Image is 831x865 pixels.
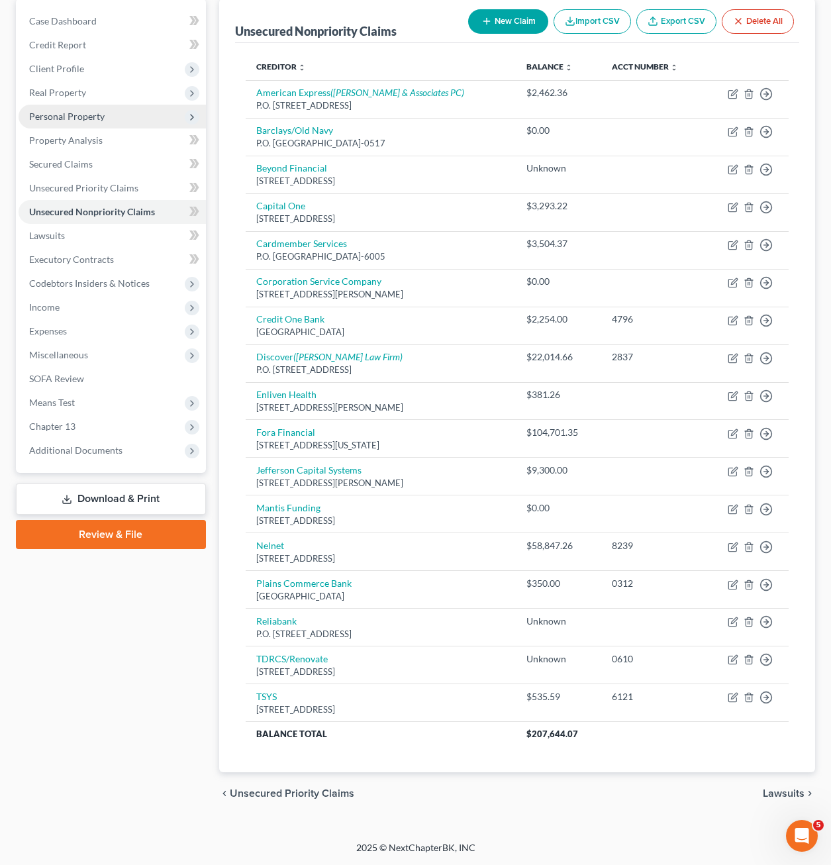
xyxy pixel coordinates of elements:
[526,313,591,326] div: $2,254.00
[235,23,397,39] div: Unsecured Nonpriority Claims
[256,175,505,187] div: [STREET_ADDRESS]
[526,729,578,739] span: $207,644.07
[293,351,403,362] i: ([PERSON_NAME] Law Firm)
[670,64,678,72] i: unfold_more
[526,124,591,137] div: $0.00
[29,278,150,289] span: Codebtors Insiders & Notices
[19,367,206,391] a: SOFA Review
[256,666,505,678] div: [STREET_ADDRESS]
[29,373,84,384] span: SOFA Review
[29,230,65,241] span: Lawsuits
[19,200,206,224] a: Unsecured Nonpriority Claims
[526,577,591,590] div: $350.00
[526,388,591,401] div: $381.26
[29,63,84,74] span: Client Profile
[19,33,206,57] a: Credit Report
[256,389,317,400] a: Enliven Health
[526,86,591,99] div: $2,462.36
[526,539,591,552] div: $58,847.26
[256,439,505,452] div: [STREET_ADDRESS][US_STATE]
[256,364,505,376] div: P.O. [STREET_ADDRESS]
[29,182,138,193] span: Unsecured Priority Claims
[256,288,505,301] div: [STREET_ADDRESS][PERSON_NAME]
[246,722,516,746] th: Balance Total
[612,350,694,364] div: 2837
[256,125,333,136] a: Barclays/Old Navy
[256,137,505,150] div: P.O. [GEOGRAPHIC_DATA]-0517
[256,213,505,225] div: [STREET_ADDRESS]
[256,628,505,640] div: P.O. [STREET_ADDRESS]
[612,62,678,72] a: Acct Number unfold_more
[722,9,794,34] button: Delete All
[256,653,328,664] a: TDRCS/Renovate
[612,690,694,703] div: 6121
[256,162,327,174] a: Beyond Financial
[19,9,206,33] a: Case Dashboard
[526,199,591,213] div: $3,293.22
[29,87,86,98] span: Real Property
[230,788,354,799] span: Unsecured Priority Claims
[763,788,805,799] span: Lawsuits
[554,9,631,34] button: Import CSV
[29,39,86,50] span: Credit Report
[29,206,155,217] span: Unsecured Nonpriority Claims
[256,313,324,325] a: Credit One Bank
[612,577,694,590] div: 0312
[219,788,230,799] i: chevron_left
[29,301,60,313] span: Income
[636,9,716,34] a: Export CSV
[19,176,206,200] a: Unsecured Priority Claims
[526,237,591,250] div: $3,504.37
[256,502,320,513] a: Mantis Funding
[29,111,105,122] span: Personal Property
[526,464,591,477] div: $9,300.00
[298,64,306,72] i: unfold_more
[19,224,206,248] a: Lawsuits
[38,841,793,865] div: 2025 © NextChapterBK, INC
[29,421,75,432] span: Chapter 13
[256,552,505,565] div: [STREET_ADDRESS]
[526,162,591,175] div: Unknown
[256,703,505,716] div: [STREET_ADDRESS]
[256,401,505,414] div: [STREET_ADDRESS][PERSON_NAME]
[256,615,297,627] a: Reliabank
[256,238,347,249] a: Cardmember Services
[526,652,591,666] div: Unknown
[256,691,277,702] a: TSYS
[526,275,591,288] div: $0.00
[29,254,114,265] span: Executory Contracts
[526,426,591,439] div: $104,701.35
[786,820,818,852] iframe: Intercom live chat
[256,250,505,263] div: P.O. [GEOGRAPHIC_DATA]-6005
[256,99,505,112] div: P.O. [STREET_ADDRESS]
[256,464,362,476] a: Jefferson Capital Systems
[256,326,505,338] div: [GEOGRAPHIC_DATA]
[29,349,88,360] span: Miscellaneous
[805,788,815,799] i: chevron_right
[256,578,352,589] a: Plains Commerce Bank
[612,313,694,326] div: 4796
[29,15,97,26] span: Case Dashboard
[256,87,464,98] a: American Express([PERSON_NAME] & Associates PC)
[526,501,591,515] div: $0.00
[29,134,103,146] span: Property Analysis
[256,477,505,489] div: [STREET_ADDRESS][PERSON_NAME]
[813,820,824,831] span: 5
[256,540,284,551] a: Nelnet
[256,200,305,211] a: Capital One
[19,248,206,272] a: Executory Contracts
[468,9,548,34] button: New Claim
[29,158,93,170] span: Secured Claims
[526,62,573,72] a: Balance unfold_more
[219,788,354,799] button: chevron_left Unsecured Priority Claims
[19,152,206,176] a: Secured Claims
[256,427,315,438] a: Fora Financial
[612,652,694,666] div: 0610
[565,64,573,72] i: unfold_more
[256,515,505,527] div: [STREET_ADDRESS]
[330,87,464,98] i: ([PERSON_NAME] & Associates PC)
[526,350,591,364] div: $22,014.66
[256,276,381,287] a: Corporation Service Company
[256,351,403,362] a: Discover([PERSON_NAME] Law Firm)
[526,615,591,628] div: Unknown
